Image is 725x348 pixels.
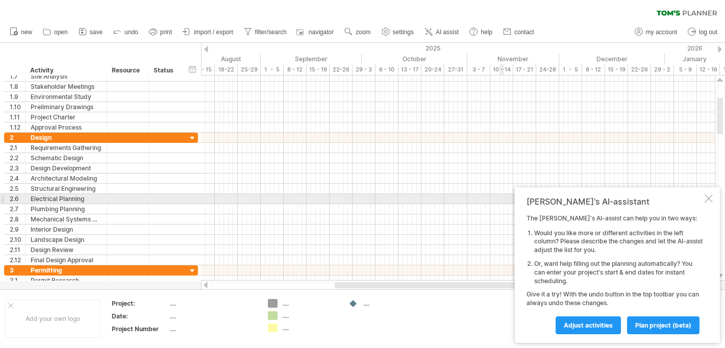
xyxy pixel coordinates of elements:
a: log out [685,26,720,39]
span: zoom [356,29,370,36]
div: 2.1 [10,143,25,153]
span: open [54,29,68,36]
div: 1.10 [10,102,25,112]
div: Schematic Design [31,153,102,163]
div: November 2025 [467,54,559,64]
div: Add your own logo [5,300,101,338]
div: 2.12 [10,255,25,265]
div: October 2025 [362,54,467,64]
div: .... [363,299,419,308]
div: 15 - 19 [605,64,628,75]
div: 1 - 5 [559,64,582,75]
div: 2.11 [10,245,25,255]
div: 6 - 10 [376,64,398,75]
div: 2.3 [10,163,25,173]
div: 20-24 [421,64,444,75]
div: 2 [10,133,25,142]
div: 22-26 [628,64,651,75]
a: filter/search [241,26,290,39]
div: 2.6 [10,194,25,204]
a: save [76,26,106,39]
div: Approval Process [31,122,102,132]
div: 29 - 3 [353,64,376,75]
div: 13 - 17 [398,64,421,75]
div: .... [283,299,338,308]
div: Design Development [31,163,102,173]
span: my account [646,29,677,36]
span: navigator [309,29,334,36]
div: Requirements Gathering [31,143,102,153]
a: import / export [180,26,236,39]
div: Project Number [112,325,168,333]
div: 1.9 [10,92,25,102]
div: .... [283,311,338,320]
div: Preliminary Drawings [31,102,102,112]
span: AI assist [436,29,459,36]
div: Project Charter [31,112,102,122]
div: Project: [112,299,168,308]
div: 8 - 12 [582,64,605,75]
div: 5 - 9 [674,64,697,75]
a: contact [501,26,537,39]
div: 1 - 5 [261,64,284,75]
div: 25-29 [238,64,261,75]
a: navigator [295,26,337,39]
div: [PERSON_NAME]'s AI-assistant [527,196,703,207]
div: Mechanical Systems Design [31,214,102,224]
div: 22-26 [330,64,353,75]
div: Stakeholder Meetings [31,82,102,91]
span: import / export [194,29,233,36]
div: 2.8 [10,214,25,224]
div: 8 - 12 [284,64,307,75]
div: 2.9 [10,225,25,234]
div: 18-22 [215,64,238,75]
a: AI assist [422,26,462,39]
a: print [146,26,175,39]
div: 1.12 [10,122,25,132]
li: Or, want help filling out the planning automatically? You can enter your project's start & end da... [534,260,703,285]
div: 11 - 15 [192,64,215,75]
div: 2.2 [10,153,25,163]
a: help [467,26,495,39]
div: 15 - 19 [307,64,330,75]
a: plan project (beta) [627,316,699,334]
a: Adjust activities [556,316,621,334]
div: Landscape Design [31,235,102,244]
span: undo [124,29,138,36]
div: 3 [10,265,25,275]
span: filter/search [255,29,287,36]
div: August 2025 [164,54,261,64]
li: Would you like more or different activities in the left column? Please describe the changes and l... [534,229,703,255]
div: .... [170,299,256,308]
div: 2.7 [10,204,25,214]
div: Structural Engineering [31,184,102,193]
span: Adjust activities [564,321,613,329]
div: 10 - 14 [490,64,513,75]
div: .... [283,324,338,332]
div: Design [31,133,102,142]
div: 24-28 [536,64,559,75]
div: 27-31 [444,64,467,75]
span: help [481,29,492,36]
div: Plumbing Planning [31,204,102,214]
a: zoom [342,26,373,39]
span: log out [699,29,717,36]
div: 2.4 [10,173,25,183]
div: 1.8 [10,82,25,91]
a: undo [111,26,141,39]
span: settings [393,29,414,36]
div: Permit Research [31,276,102,285]
div: The [PERSON_NAME]'s AI-assist can help you in two ways: Give it a try! With the undo button in th... [527,214,703,334]
div: Activity [30,65,101,76]
span: save [90,29,103,36]
div: 3.1 [10,276,25,285]
div: 12 - 16 [697,64,720,75]
div: Status [154,65,176,76]
div: 1.11 [10,112,25,122]
div: September 2025 [261,54,362,64]
span: new [21,29,32,36]
div: Design Review [31,245,102,255]
div: Interior Design [31,225,102,234]
div: 29 - 2 [651,64,674,75]
a: settings [379,26,417,39]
